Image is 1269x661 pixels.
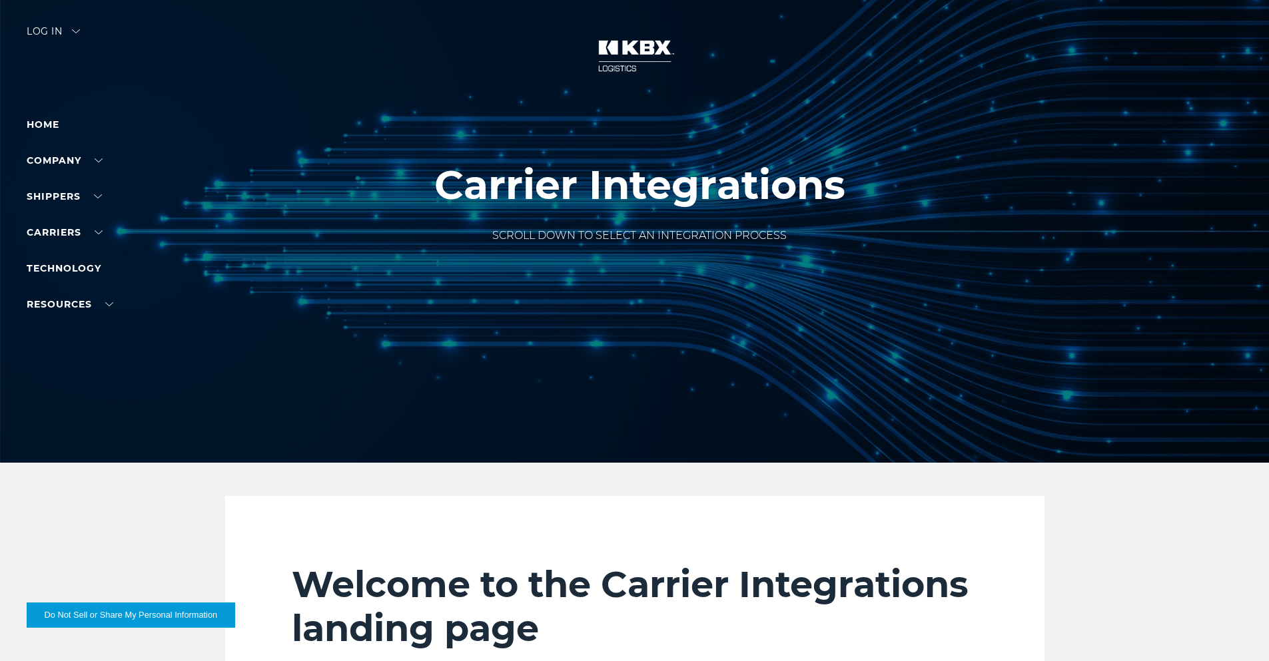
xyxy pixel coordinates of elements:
a: Carriers [27,226,103,238]
a: Technology [27,262,101,274]
p: SCROLL DOWN TO SELECT AN INTEGRATION PROCESS [434,228,845,244]
button: Do Not Sell or Share My Personal Information [27,602,235,628]
img: kbx logo [585,27,685,85]
a: Home [27,118,59,130]
h2: Welcome to the Carrier Integrations landing page [292,562,978,650]
h1: Carrier Integrations [434,162,845,208]
a: RESOURCES [27,298,113,310]
a: SHIPPERS [27,190,102,202]
a: Company [27,154,103,166]
img: arrow [72,29,80,33]
div: Log in [27,27,80,46]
